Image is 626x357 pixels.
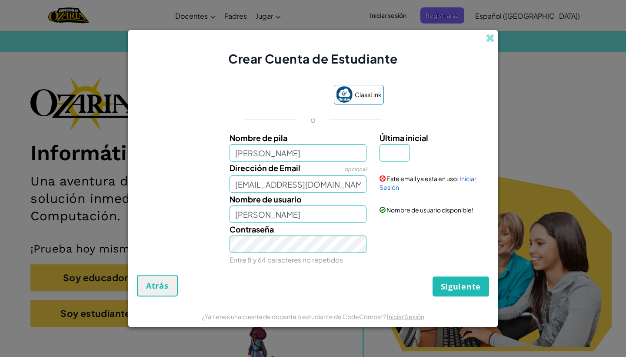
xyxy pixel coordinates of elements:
button: Atrás [137,275,178,296]
span: Nombre de usuario disponible! [386,206,473,214]
span: Atrás [146,280,169,291]
span: Siguiente [441,281,481,292]
div: Acceder con Google. Se abre en una pestaña nueva [243,86,325,105]
span: Crear Cuenta de Estudiante [228,51,398,66]
img: classlink-logo-small.png [336,86,353,103]
span: Contraseña [230,224,274,234]
span: Este email ya esta en uso: [386,175,459,182]
iframe: Botón de Acceder con Google [238,86,330,105]
span: ClassLink [355,88,382,101]
a: Iniciar Sesión [380,175,476,191]
span: Nombre de pila [230,133,287,143]
span: Última inicial [380,133,428,143]
span: opcional [344,166,366,172]
button: Siguiente [433,276,489,296]
small: Entre 8 y 64 caracteres no repetidos [230,256,343,264]
span: Dirección de Email [230,163,300,173]
p: o [310,115,316,125]
span: Nombre de usuario [230,194,302,204]
span: ¿Ya tienes una cuenta de docente o estudiante de CodeCombat? [202,313,387,320]
a: Iniciar Sesión [387,313,424,320]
